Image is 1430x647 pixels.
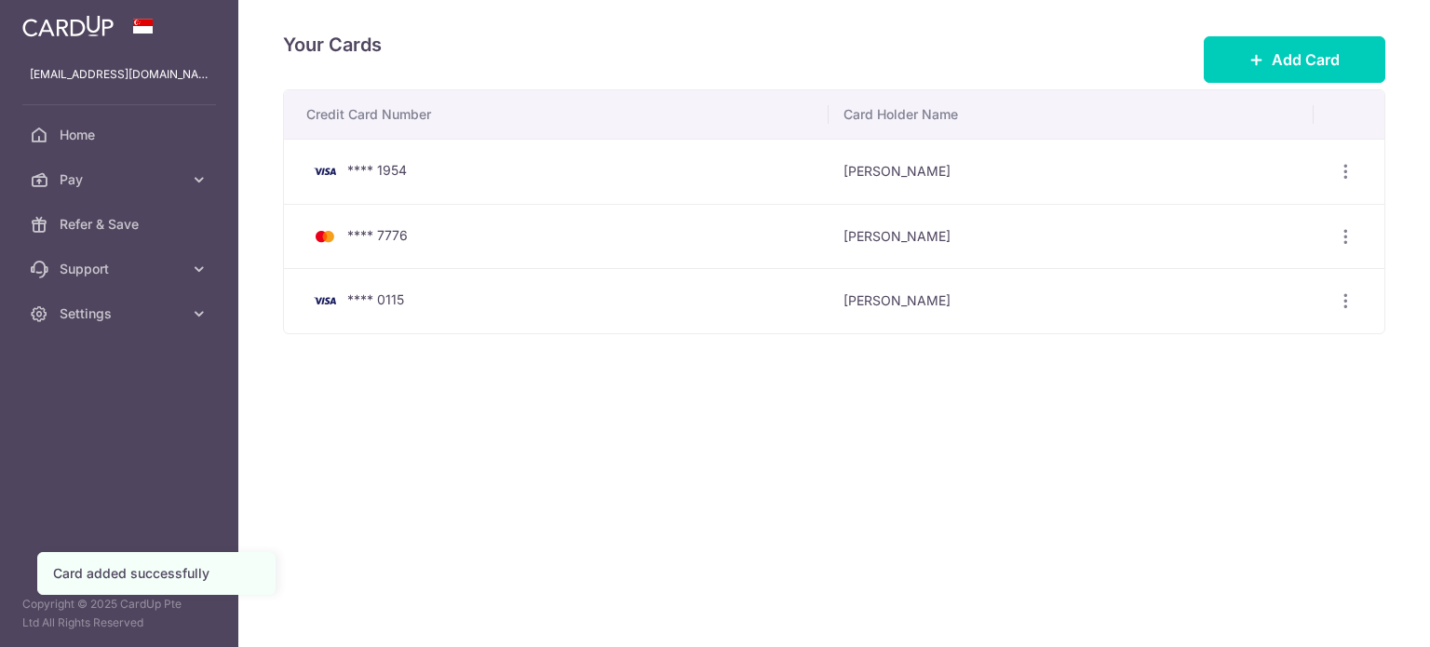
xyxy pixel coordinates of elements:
[284,90,829,139] th: Credit Card Number
[60,260,182,278] span: Support
[829,90,1314,139] th: Card Holder Name
[829,139,1314,204] td: [PERSON_NAME]
[829,204,1314,269] td: [PERSON_NAME]
[1204,36,1385,83] button: Add Card
[60,215,182,234] span: Refer & Save
[60,170,182,189] span: Pay
[306,290,344,312] img: Bank Card
[283,30,382,60] h4: Your Cards
[1272,48,1340,71] span: Add Card
[60,304,182,323] span: Settings
[306,160,344,182] img: Bank Card
[1311,591,1411,638] iframe: Opens a widget where you can find more information
[22,15,114,37] img: CardUp
[829,268,1314,333] td: [PERSON_NAME]
[53,564,260,583] div: Card added successfully
[60,126,182,144] span: Home
[30,65,209,84] p: [EMAIL_ADDRESS][DOMAIN_NAME]
[306,225,344,248] img: Bank Card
